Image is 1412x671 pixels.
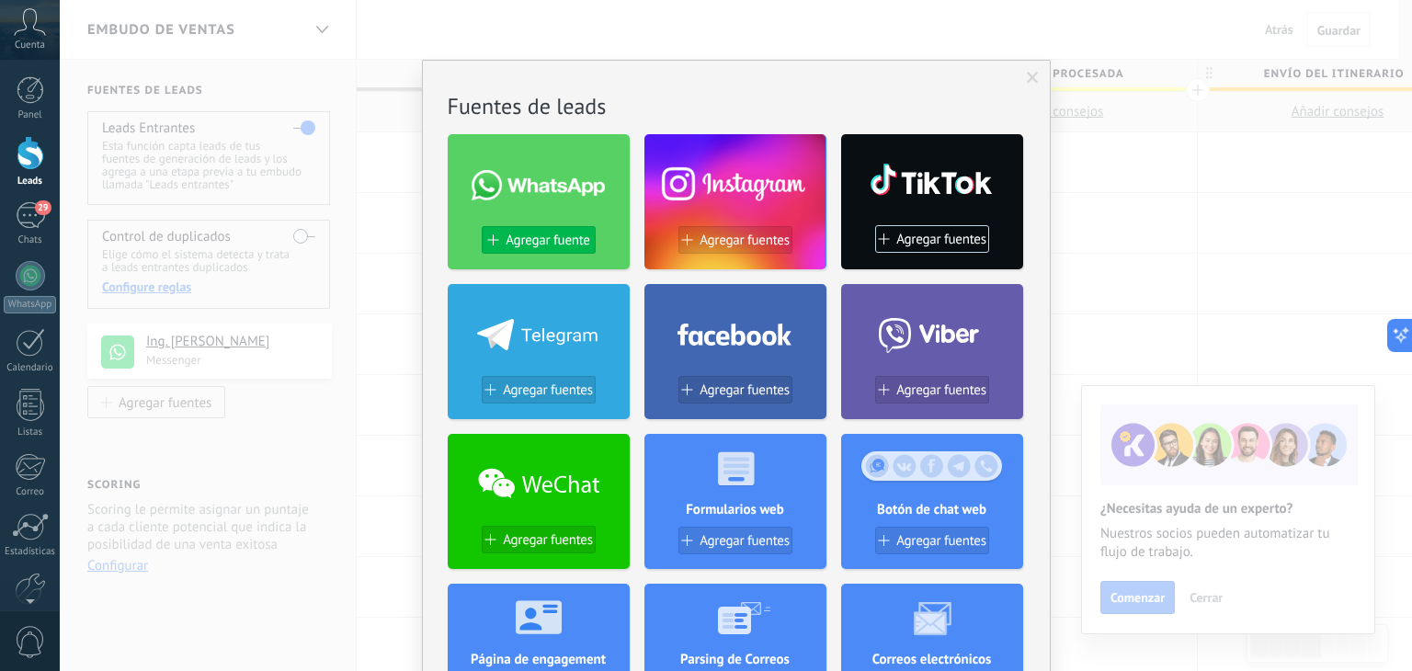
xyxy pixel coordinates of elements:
span: Agregar fuentes [503,532,593,548]
button: Agregar fuentes [678,527,792,554]
div: Correo [4,486,57,498]
button: Agregar fuentes [875,225,989,253]
div: Calendario [4,362,57,374]
h2: Fuentes de leads [448,92,1025,120]
span: Agregar fuentes [896,382,986,398]
button: Agregar fuentes [482,526,596,553]
div: Chats [4,234,57,246]
button: Agregar fuentes [678,226,792,254]
button: Agregar fuente [482,226,596,254]
button: Agregar fuentes [875,527,989,554]
span: Agregar fuentes [700,233,790,248]
h4: Botón de chat web [841,501,1023,518]
div: WhatsApp [4,296,56,313]
span: Agregar fuentes [896,232,986,247]
button: Agregar fuentes [875,376,989,404]
span: Agregar fuentes [700,533,790,549]
span: Agregar fuente [506,233,589,248]
div: Panel [4,109,57,121]
button: Agregar fuentes [678,376,792,404]
h4: Correos electrónicos [841,651,1023,668]
div: Estadísticas [4,546,57,558]
h4: Parsing de Correos [644,651,826,668]
div: Leads [4,176,57,188]
span: Cuenta [15,40,45,51]
h4: Formularios web [644,501,826,518]
span: Agregar fuentes [700,382,790,398]
button: Agregar fuentes [482,376,596,404]
span: 29 [35,200,51,215]
span: Agregar fuentes [896,533,986,549]
span: Agregar fuentes [503,382,593,398]
h4: Página de engagement [448,651,630,668]
div: Listas [4,426,57,438]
